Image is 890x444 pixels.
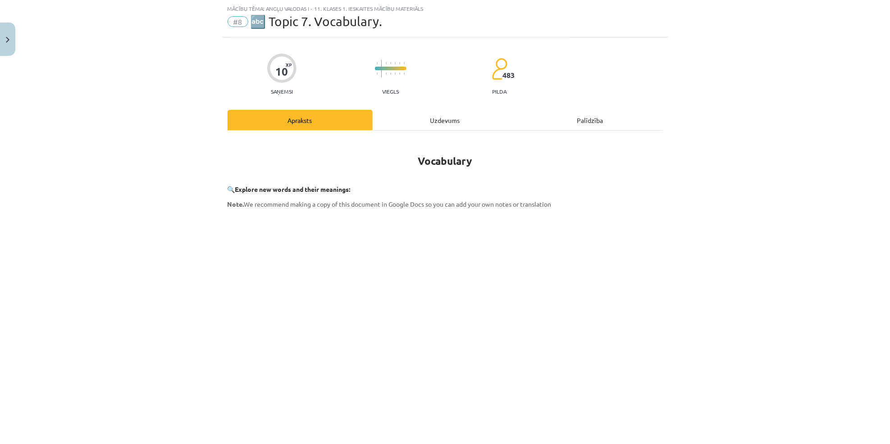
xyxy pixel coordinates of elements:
[377,72,378,75] img: icon-short-line-57e1e144782c952c97e751825c79c345078a6d821885a25fce030b3d8c18986b.svg
[267,88,297,95] p: Saņemsi
[235,185,351,193] strong: Explore new words and their meanings:
[286,62,292,67] span: XP
[503,71,515,79] span: 483
[228,200,552,208] span: We recommend making a copy of this document in Google Docs so you can add your own notes or trans...
[251,14,383,29] span: 🔤 Topic 7. Vocabulary.
[404,72,405,75] img: icon-short-line-57e1e144782c952c97e751825c79c345078a6d821885a25fce030b3d8c18986b.svg
[395,72,396,75] img: icon-short-line-57e1e144782c952c97e751825c79c345078a6d821885a25fce030b3d8c18986b.svg
[275,65,288,78] div: 10
[492,88,507,95] p: pilda
[386,62,387,64] img: icon-short-line-57e1e144782c952c97e751825c79c345078a6d821885a25fce030b3d8c18986b.svg
[228,16,248,27] span: #8
[399,72,400,75] img: icon-short-line-57e1e144782c952c97e751825c79c345078a6d821885a25fce030b3d8c18986b.svg
[381,60,382,77] img: icon-long-line-d9ea69661e0d244f92f715978eff75569469978d946b2353a9bb055b3ed8787d.svg
[390,72,391,75] img: icon-short-line-57e1e144782c952c97e751825c79c345078a6d821885a25fce030b3d8c18986b.svg
[518,110,663,130] div: Palīdzība
[386,72,387,75] img: icon-short-line-57e1e144782c952c97e751825c79c345078a6d821885a25fce030b3d8c18986b.svg
[418,154,472,168] strong: Vocabulary
[395,62,396,64] img: icon-short-line-57e1e144782c952c97e751825c79c345078a6d821885a25fce030b3d8c18986b.svg
[404,62,405,64] img: icon-short-line-57e1e144782c952c97e751825c79c345078a6d821885a25fce030b3d8c18986b.svg
[228,200,244,208] strong: Note.
[382,88,399,95] p: Viegls
[6,37,9,43] img: icon-close-lesson-0947bae3869378f0d4975bcd49f059093ad1ed9edebbc8119c70593378902aed.svg
[228,110,373,130] div: Apraksts
[228,185,663,194] p: 🔍
[492,58,507,80] img: students-c634bb4e5e11cddfef0936a35e636f08e4e9abd3cc4e673bd6f9a4125e45ecb1.svg
[373,110,518,130] div: Uzdevums
[228,5,663,12] div: Mācību tēma: Angļu valodas i - 11. klases 1. ieskaites mācību materiāls
[390,62,391,64] img: icon-short-line-57e1e144782c952c97e751825c79c345078a6d821885a25fce030b3d8c18986b.svg
[399,62,400,64] img: icon-short-line-57e1e144782c952c97e751825c79c345078a6d821885a25fce030b3d8c18986b.svg
[377,62,378,64] img: icon-short-line-57e1e144782c952c97e751825c79c345078a6d821885a25fce030b3d8c18986b.svg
